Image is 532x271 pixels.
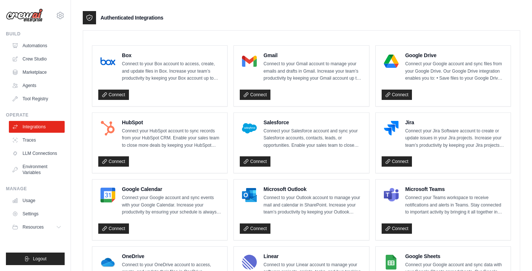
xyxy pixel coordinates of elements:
p: Connect your Google account and sync files from your Google Drive. Our Google Drive integration e... [405,60,505,82]
h4: Google Drive [405,52,505,59]
a: Crew Studio [9,53,65,65]
a: Connect [98,223,129,234]
a: Usage [9,195,65,206]
a: Connect [382,90,412,100]
h4: Linear [263,253,363,260]
a: Connect [98,156,129,167]
h4: HubSpot [122,119,221,126]
span: Resources [23,224,44,230]
h4: Gmail [263,52,363,59]
p: Connect your Google account and sync events with your Google Calendar. Increase your productivity... [122,194,221,216]
p: Connect your HubSpot account to sync records from your HubSpot CRM. Enable your sales team to clo... [122,128,221,149]
a: Connect [240,90,270,100]
p: Connect to your Box account to access, create, and update files in Box. Increase your team’s prod... [122,60,221,82]
div: Manage [6,186,65,192]
p: Connect your Jira Software account to create or update issues in your Jira projects. Increase you... [405,128,505,149]
img: Box Logo [100,54,115,69]
a: Connect [240,156,270,167]
a: Agents [9,80,65,91]
a: Tool Registry [9,93,65,105]
img: Salesforce Logo [242,121,257,136]
a: LLM Connections [9,147,65,159]
p: Connect your Teams workspace to receive notifications and alerts in Teams. Stay connected to impo... [405,194,505,216]
h4: Google Sheets [405,253,505,260]
img: Google Calendar Logo [100,188,115,202]
img: Microsoft Outlook Logo [242,188,257,202]
div: Operate [6,112,65,118]
p: Connect your Salesforce account and sync your Salesforce accounts, contacts, leads, or opportunit... [263,128,363,149]
h4: OneDrive [122,253,221,260]
img: Gmail Logo [242,54,257,69]
button: Resources [9,221,65,233]
img: Google Sheets Logo [384,255,399,270]
a: Connect [98,90,129,100]
span: Logout [33,256,47,262]
button: Logout [6,253,65,265]
p: Connect to your Outlook account to manage your mail and calendar in SharePoint. Increase your tea... [263,194,363,216]
img: Microsoft Teams Logo [384,188,399,202]
img: Linear Logo [242,255,257,270]
h4: Jira [405,119,505,126]
img: Jira Logo [384,121,399,136]
img: OneDrive Logo [100,255,115,270]
a: Environment Variables [9,161,65,178]
img: Google Drive Logo [384,54,399,69]
h4: Microsoft Outlook [263,185,363,193]
a: Integrations [9,121,65,133]
a: Marketplace [9,66,65,78]
h4: Google Calendar [122,185,221,193]
p: Connect to your Gmail account to manage your emails and drafts in Gmail. Increase your team’s pro... [263,60,363,82]
h4: Salesforce [263,119,363,126]
a: Automations [9,40,65,52]
a: Traces [9,134,65,146]
img: HubSpot Logo [100,121,115,136]
a: Connect [382,223,412,234]
a: Connect [240,223,270,234]
div: Build [6,31,65,37]
h3: Authenticated Integrations [100,14,163,21]
h4: Box [122,52,221,59]
iframe: Chat Widget [495,236,532,271]
img: Logo [6,8,43,22]
a: Settings [9,208,65,220]
h4: Microsoft Teams [405,185,505,193]
a: Connect [382,156,412,167]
